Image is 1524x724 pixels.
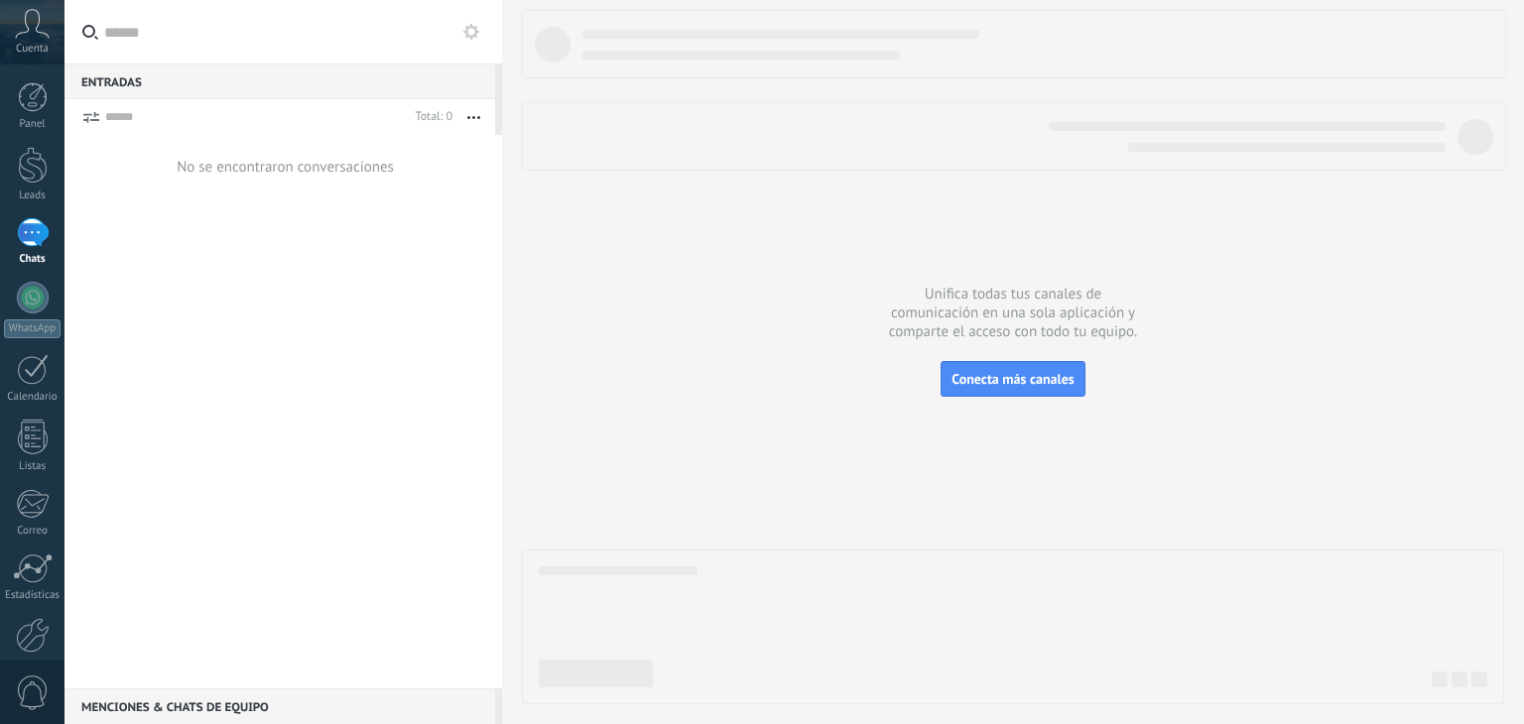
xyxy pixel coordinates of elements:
div: Menciones & Chats de equipo [64,688,495,724]
span: Cuenta [16,43,49,56]
div: Total: 0 [408,107,452,127]
div: Calendario [4,391,62,404]
div: Leads [4,189,62,202]
div: Panel [4,118,62,131]
button: Conecta más canales [941,361,1084,397]
div: No se encontraron conversaciones [177,158,394,177]
div: WhatsApp [4,319,61,338]
div: Entradas [64,63,495,99]
div: Listas [4,460,62,473]
div: Correo [4,525,62,538]
div: Estadísticas [4,589,62,602]
span: Conecta más canales [952,370,1074,388]
div: Chats [4,253,62,266]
